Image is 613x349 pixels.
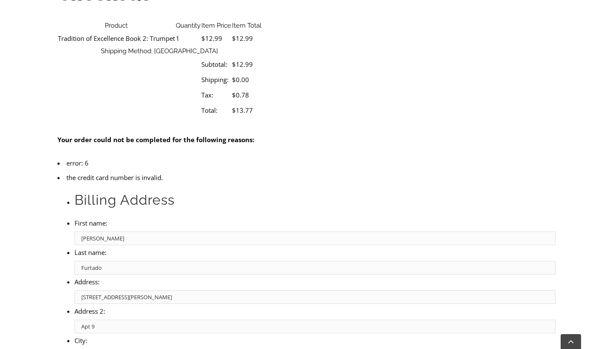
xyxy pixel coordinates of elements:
th: Shipping Method: [GEOGRAPHIC_DATA] [57,46,262,57]
li: error: 6 [57,156,556,170]
label: Last name: [74,248,106,257]
td: 1 [175,31,201,46]
td: $12.99 [232,57,262,72]
th: Product [57,20,175,31]
label: City: [74,336,87,345]
th: Item Price [201,20,232,31]
td: $12.99 [201,31,232,46]
td: $0.00 [232,72,262,87]
th: Item Total [232,20,262,31]
td: Subtotal: [201,57,232,72]
label: Address: [74,277,100,286]
td: $13.77 [232,103,262,118]
h2: Billing Address [74,191,556,209]
li: the credit card number is invalid. [57,170,556,185]
td: Tradition of Excellence Book 2: Trumpet [57,31,175,46]
td: $12.99 [232,31,262,46]
td: $0.78 [232,87,262,103]
td: Total: [201,103,232,118]
td: Shipping: [201,72,232,87]
td: Tax: [201,87,232,103]
strong: Your order could not be completed for the following reasons: [57,135,254,144]
label: First name: [74,219,107,227]
th: Quantity [175,20,201,31]
label: Address 2: [74,307,105,315]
